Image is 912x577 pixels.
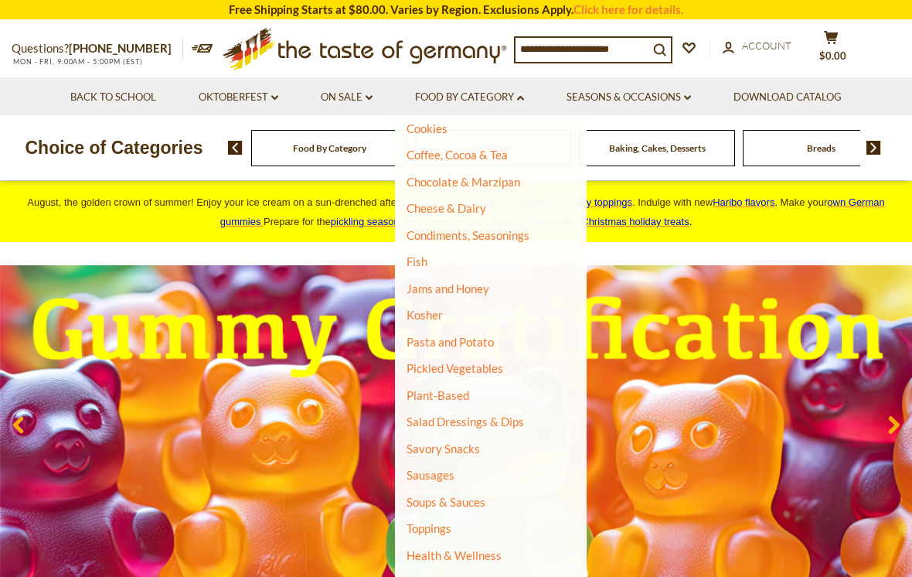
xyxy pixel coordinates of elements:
[407,521,451,535] a: Toppings
[407,254,427,268] a: Fish
[407,545,502,566] a: Health & Wellness
[527,216,689,227] a: hard-to-find Christmas holiday treats
[407,308,443,322] a: Kosher
[713,196,774,208] a: Haribo flavors
[228,141,243,155] img: previous arrow
[199,89,278,106] a: Oktoberfest
[407,361,503,375] a: Pickled Vegetables
[573,2,683,16] a: Click here for details.
[407,495,485,509] a: Soups & Sauces
[723,38,791,55] a: Account
[819,50,846,62] span: $0.00
[407,175,520,189] a: Chocolate & Marzipan
[407,201,486,215] a: Cheese & Dairy
[407,121,447,135] a: Cookies
[527,216,692,227] span: .
[407,468,454,482] a: Sausages
[70,89,156,106] a: Back to School
[220,196,885,227] a: own German gummies.
[407,282,489,295] a: Jams and Honey
[866,141,881,155] img: next arrow
[807,142,835,154] a: Breads
[609,142,706,154] a: Baking, Cakes, Desserts
[407,228,529,242] a: Condiments, Seasonings
[407,415,524,428] a: Salad Dressings & Dips
[567,89,691,106] a: Seasons & Occasions
[12,57,143,66] span: MON - FRI, 9:00AM - 5:00PM (EST)
[407,335,494,349] a: Pasta and Potato
[220,196,885,227] span: own German gummies
[407,388,469,402] a: Plant-Based
[12,39,183,59] p: Questions?
[321,89,373,106] a: On Sale
[733,89,842,106] a: Download Catalog
[742,39,791,52] span: Account
[27,196,884,227] span: August, the golden crown of summer! Enjoy your ice cream on a sun-drenched afternoon with unique ...
[293,142,366,154] a: Food By Category
[331,216,400,227] a: pickling season
[407,442,480,456] a: Savory Snacks
[808,30,854,69] button: $0.00
[415,89,524,106] a: Food By Category
[69,41,172,55] a: [PHONE_NUMBER]
[407,148,508,162] a: Coffee, Cocoa & Tea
